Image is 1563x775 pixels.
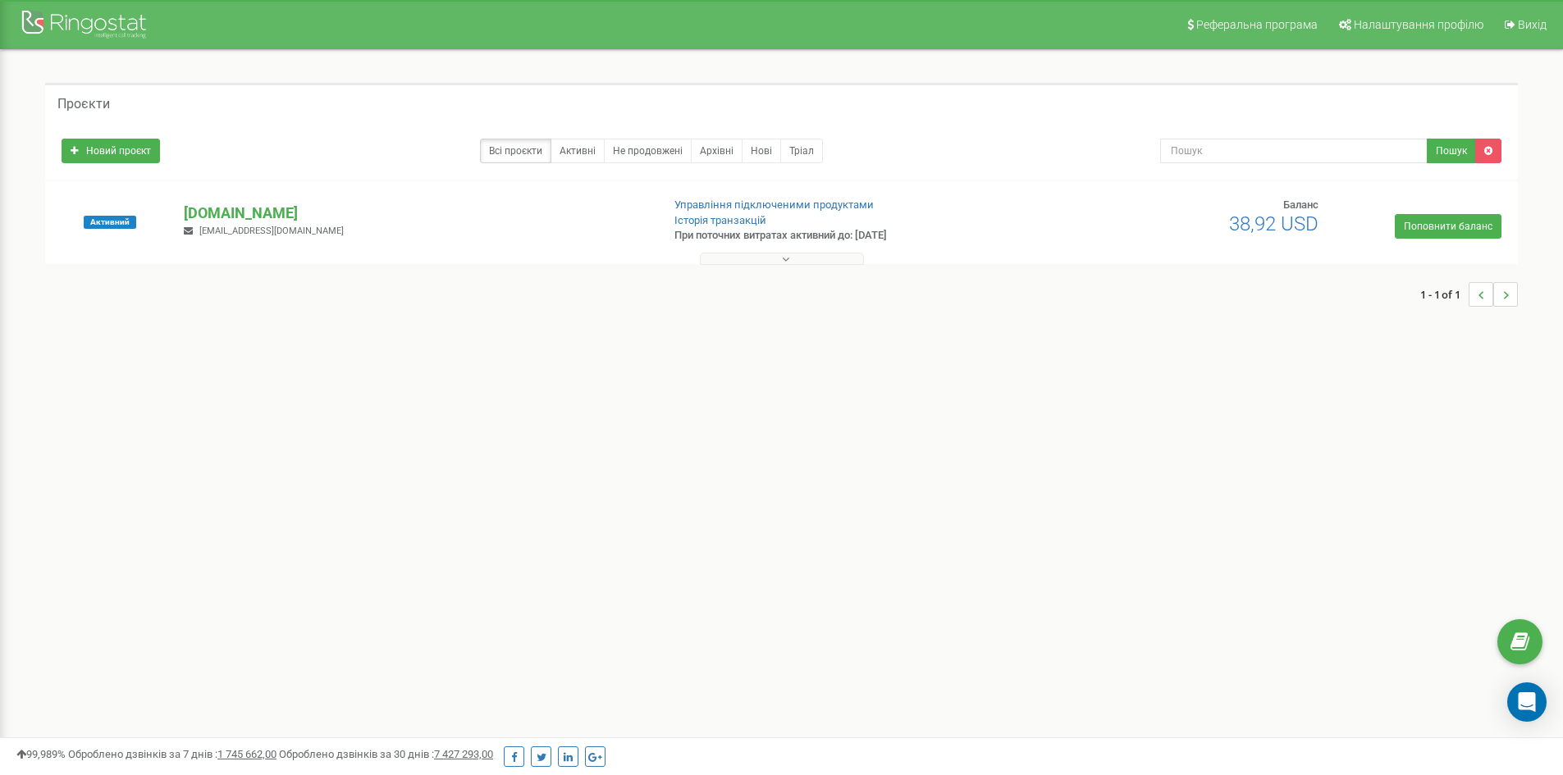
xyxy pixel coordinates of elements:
span: 99,989% [16,748,66,760]
a: Активні [551,139,605,163]
a: Не продовжені [604,139,692,163]
p: При поточних витратах активний до: [DATE] [674,228,1016,244]
span: 1 - 1 of 1 [1420,282,1469,307]
a: Історія транзакцій [674,214,766,226]
span: Вихід [1518,18,1547,31]
div: Open Intercom Messenger [1507,682,1547,722]
span: [EMAIL_ADDRESS][DOMAIN_NAME] [199,226,344,236]
a: Новий проєкт [62,139,160,163]
a: Архівні [691,139,743,163]
a: Нові [742,139,781,163]
input: Пошук [1160,139,1428,163]
span: Активний [84,216,136,229]
span: 38,92 USD [1229,212,1318,235]
a: Всі проєкти [480,139,551,163]
p: [DOMAIN_NAME] [184,203,647,224]
button: Пошук [1427,139,1476,163]
span: Оброблено дзвінків за 7 днів : [68,748,276,760]
span: Оброблено дзвінків за 30 днів : [279,748,493,760]
a: Управління підключеними продуктами [674,198,874,211]
a: Тріал [780,139,823,163]
span: Налаштування профілю [1354,18,1483,31]
h5: Проєкти [57,97,110,112]
nav: ... [1420,266,1518,323]
a: Поповнити баланс [1395,214,1501,239]
span: Реферальна програма [1196,18,1318,31]
span: Баланс [1283,198,1318,211]
u: 1 745 662,00 [217,748,276,760]
u: 7 427 293,00 [434,748,493,760]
